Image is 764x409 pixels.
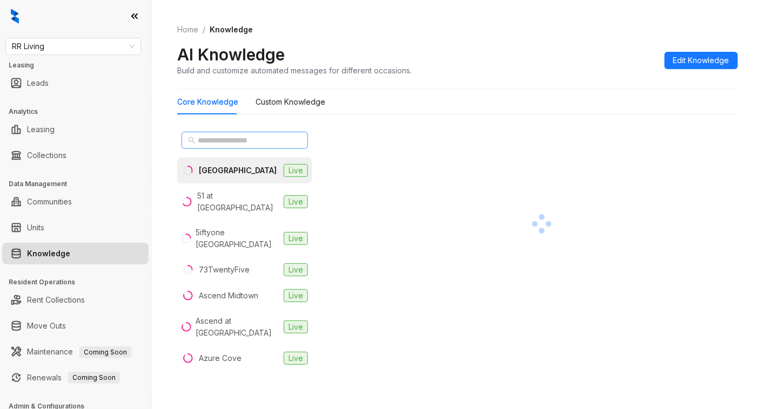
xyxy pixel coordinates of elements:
a: Leads [27,72,49,94]
div: Core Knowledge [177,96,238,108]
span: RR Living [12,38,135,54]
span: Live [284,164,308,177]
a: RenewalsComing Soon [27,367,120,388]
div: 73TwentyFive [199,264,250,276]
li: Collections [2,145,149,166]
li: Units [2,217,149,238]
div: Azure Cove [199,352,242,364]
a: Knowledge [27,243,70,264]
span: Live [284,289,308,302]
span: Edit Knowledge [673,54,729,66]
a: Communities [27,191,72,213]
h3: Resident Operations [9,277,151,287]
h3: Analytics [9,107,151,117]
a: Leasing [27,119,55,140]
a: Move Outs [27,315,66,337]
span: Coming Soon [68,372,120,384]
div: 51 at [GEOGRAPHIC_DATA] [197,190,279,214]
li: Communities [2,191,149,213]
div: Custom Knowledge [256,96,325,108]
span: Live [284,321,308,333]
h3: Data Management [9,179,151,189]
div: Ascend Midtown [199,290,258,302]
span: search [188,137,196,144]
a: Home [175,24,200,36]
span: Coming Soon [79,346,131,358]
li: Move Outs [2,315,149,337]
span: Knowledge [210,25,253,34]
a: Rent Collections [27,289,85,311]
li: / [203,24,205,36]
img: logo [11,9,19,24]
div: [GEOGRAPHIC_DATA] [199,165,277,176]
span: Live [284,232,308,245]
button: Edit Knowledge [665,52,738,69]
h3: Leasing [9,60,151,70]
a: Units [27,217,44,238]
a: Collections [27,145,66,166]
div: Ascend at [GEOGRAPHIC_DATA] [196,315,279,339]
div: 5iftyone [GEOGRAPHIC_DATA] [196,227,279,250]
div: Build and customize automated messages for different occasions. [177,65,412,76]
li: Leasing [2,119,149,140]
span: Live [284,195,308,208]
li: Leads [2,72,149,94]
li: Renewals [2,367,149,388]
span: Live [284,263,308,276]
h2: AI Knowledge [177,44,285,65]
li: Knowledge [2,243,149,264]
span: Live [284,352,308,365]
li: Maintenance [2,341,149,363]
li: Rent Collections [2,289,149,311]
